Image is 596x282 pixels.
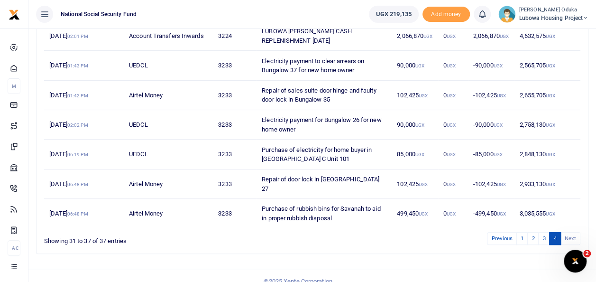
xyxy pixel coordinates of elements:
[546,34,555,39] small: UGX
[438,110,468,140] td: 0
[498,6,588,23] a: profile-user [PERSON_NAME] Oduka Lubowa Housing Project
[67,63,88,68] small: 01:43 PM
[514,110,580,140] td: 2,758,130
[415,122,424,128] small: UGX
[516,232,528,245] a: 1
[497,182,506,187] small: UGX
[514,199,580,228] td: 3,035,555
[369,6,419,23] a: UGX 219,135
[546,211,555,216] small: UGX
[538,232,550,245] a: 3
[8,240,20,256] li: Ac
[500,34,509,39] small: UGX
[213,51,257,80] td: 3233
[514,51,580,80] td: 2,565,705
[468,51,514,80] td: -90,000
[447,152,456,157] small: UGX
[392,140,438,169] td: 85,000
[8,78,20,94] li: M
[546,182,555,187] small: UGX
[493,152,502,157] small: UGX
[57,10,140,19] span: National Social Security Fund
[213,140,257,169] td: 3233
[44,21,124,51] td: [DATE]
[257,21,392,51] td: LUBOWA [PERSON_NAME] CASH REPLENISHMENT [DATE]
[468,199,514,228] td: -499,450
[438,51,468,80] td: 0
[438,140,468,169] td: 0
[527,232,539,245] a: 2
[497,93,506,98] small: UGX
[519,14,588,22] span: Lubowa Housing Project
[493,122,502,128] small: UGX
[44,169,124,199] td: [DATE]
[438,21,468,51] td: 0
[583,250,591,257] span: 2
[564,250,587,273] iframe: Intercom live chat
[67,34,88,39] small: 02:01 PM
[392,81,438,110] td: 102,425
[546,122,555,128] small: UGX
[44,110,124,140] td: [DATE]
[124,169,213,199] td: Airtel Money
[392,21,438,51] td: 2,066,870
[447,122,456,128] small: UGX
[67,182,88,187] small: 06:48 PM
[498,6,515,23] img: profile-user
[257,81,392,110] td: Repair of sales suite door hinge and faulty door lock in Bungalow 35
[415,63,424,68] small: UGX
[468,21,514,51] td: 2,066,870
[9,10,20,18] a: logo-small logo-large logo-large
[447,182,456,187] small: UGX
[124,51,213,80] td: UEDCL
[438,199,468,228] td: 0
[546,93,555,98] small: UGX
[514,21,580,51] td: 4,632,575
[392,110,438,140] td: 90,000
[422,10,470,17] a: Add money
[44,140,124,169] td: [DATE]
[67,93,88,98] small: 01:42 PM
[422,7,470,22] span: Add money
[9,9,20,20] img: logo-small
[447,211,456,216] small: UGX
[213,21,257,51] td: 3224
[549,232,560,245] a: 4
[438,169,468,199] td: 0
[422,7,470,22] li: Toup your wallet
[257,51,392,80] td: Electricity payment to clear arrears on Bungalow 37 for new home owner
[67,211,88,216] small: 06:48 PM
[447,63,456,68] small: UGX
[392,169,438,199] td: 102,425
[213,81,257,110] td: 3233
[419,182,428,187] small: UGX
[514,169,580,199] td: 2,933,130
[497,211,506,216] small: UGX
[257,169,392,199] td: Repair of door lock in [GEOGRAPHIC_DATA] 27
[257,110,392,140] td: Electricity payment for Bungalow 26 for new home owner
[44,231,264,246] div: Showing 31 to 37 of 37 entries
[124,199,213,228] td: Airtel Money
[438,81,468,110] td: 0
[468,140,514,169] td: -85,000
[447,93,456,98] small: UGX
[546,63,555,68] small: UGX
[493,63,502,68] small: UGX
[447,34,456,39] small: UGX
[419,211,428,216] small: UGX
[415,152,424,157] small: UGX
[257,199,392,228] td: Purchase of rubbish bins for Savanah to aid in proper rubbish disposal
[124,140,213,169] td: UEDCL
[44,199,124,228] td: [DATE]
[514,81,580,110] td: 2,655,705
[124,81,213,110] td: Airtel Money
[124,21,213,51] td: Account Transfers Inwards
[213,169,257,199] td: 3233
[514,140,580,169] td: 2,848,130
[519,6,588,14] small: [PERSON_NAME] Oduka
[376,9,412,19] span: UGX 219,135
[213,110,257,140] td: 3233
[392,51,438,80] td: 90,000
[487,232,517,245] a: Previous
[44,51,124,80] td: [DATE]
